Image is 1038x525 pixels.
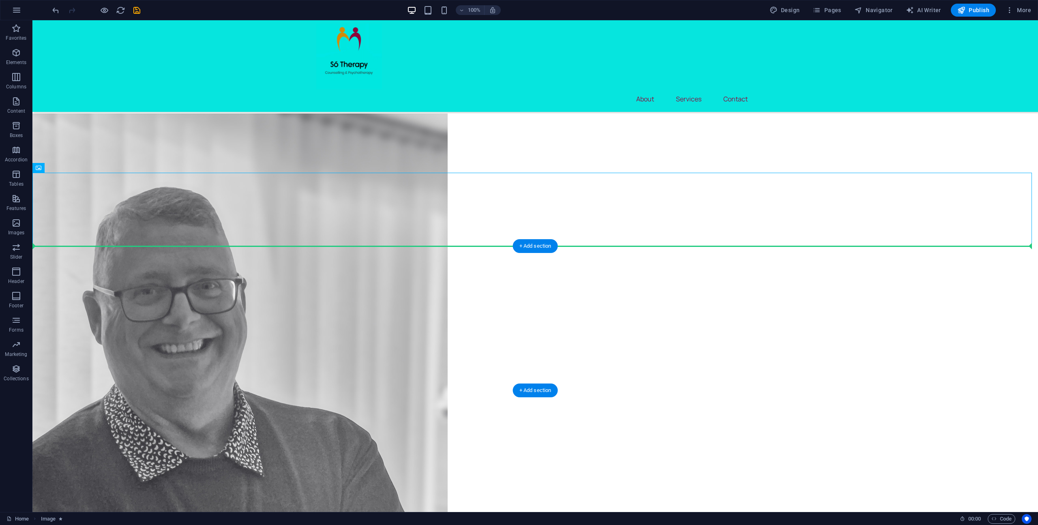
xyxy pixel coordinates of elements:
[6,59,27,66] p: Elements
[8,278,24,285] p: Header
[951,4,996,17] button: Publish
[9,302,24,309] p: Footer
[6,514,29,524] a: Click to cancel selection. Double-click to open Pages
[851,4,896,17] button: Navigator
[489,6,496,14] i: On resize automatically adjust zoom level to fit chosen device.
[9,327,24,333] p: Forms
[766,4,803,17] div: Design (Ctrl+Alt+Y)
[1002,4,1034,17] button: More
[957,6,989,14] span: Publish
[968,514,981,524] span: 00 00
[6,205,26,212] p: Features
[5,351,27,358] p: Marketing
[809,4,844,17] button: Pages
[770,6,800,14] span: Design
[99,5,109,15] button: Click here to leave preview mode and continue editing
[854,6,893,14] span: Navigator
[6,35,26,41] p: Favorites
[4,375,28,382] p: Collections
[903,4,944,17] button: AI Writer
[1022,514,1032,524] button: Usercentrics
[1006,6,1031,14] span: More
[7,108,25,114] p: Content
[132,6,142,15] i: Save (Ctrl+S)
[960,514,981,524] h6: Session time
[9,181,24,187] p: Tables
[988,514,1015,524] button: Code
[41,514,63,524] nav: breadcrumb
[456,5,485,15] button: 100%
[766,4,803,17] button: Design
[513,239,558,253] div: + Add section
[6,84,26,90] p: Columns
[813,6,841,14] span: Pages
[132,5,142,15] button: save
[8,229,25,236] p: Images
[59,516,62,521] i: Element contains an animation
[116,6,125,15] i: Reload page
[10,132,23,139] p: Boxes
[468,5,481,15] h6: 100%
[10,254,23,260] p: Slider
[513,384,558,397] div: + Add section
[991,514,1012,524] span: Code
[974,516,975,522] span: :
[51,6,60,15] i: Undo: Delete elements (Ctrl+Z)
[116,5,125,15] button: reload
[5,156,28,163] p: Accordion
[41,514,56,524] span: Click to select. Double-click to edit
[906,6,941,14] span: AI Writer
[51,5,60,15] button: undo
